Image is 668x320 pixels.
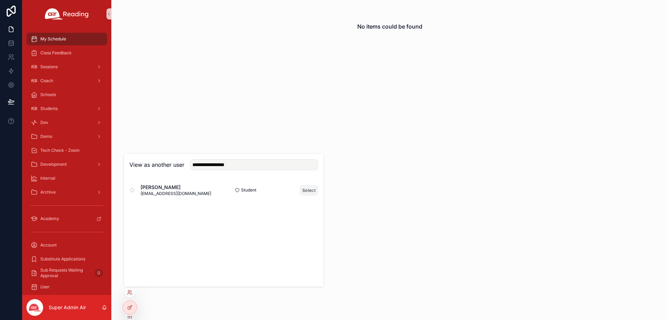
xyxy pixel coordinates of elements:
h2: View as another user [129,161,184,169]
a: Substitute Applications [26,253,107,265]
a: Tech Check - Zoom [26,144,107,157]
button: Select [300,185,318,195]
span: Class Feedback [40,50,72,56]
span: Coach [40,78,53,84]
p: Super Admin Air [49,304,86,311]
a: User [26,281,107,293]
img: App logo [45,8,89,19]
a: Coach [26,75,107,87]
a: Sessions [26,61,107,73]
a: Academy [26,212,107,225]
span: Development [40,162,67,167]
h2: No items could be found [357,22,422,31]
div: 0 [95,269,103,277]
span: [EMAIL_ADDRESS][DOMAIN_NAME] [141,191,211,196]
a: Development [26,158,107,171]
span: Substitute Applications [40,256,85,262]
span: Tech Check - Zoom [40,148,80,153]
a: Demo [26,130,107,143]
a: Students [26,102,107,115]
span: Academy [40,216,59,221]
a: My Schedule [26,33,107,45]
span: [PERSON_NAME] [141,184,211,191]
a: Account [26,239,107,251]
span: User [40,284,50,290]
div: scrollable content [22,28,111,295]
span: Sessions [40,64,58,70]
span: My Schedule [40,36,66,42]
a: Dev [26,116,107,129]
span: Student [241,187,256,193]
a: Schools [26,88,107,101]
span: Students [40,106,58,111]
span: Sub Requests Waiting Approval [40,267,92,279]
a: Class Feedback [26,47,107,59]
a: Internal [26,172,107,185]
a: Sub Requests Waiting Approval0 [26,267,107,279]
span: Schools [40,92,56,97]
a: Archive [26,186,107,198]
span: Dev [40,120,48,125]
span: Archive [40,189,56,195]
span: Demo [40,134,52,139]
span: Account [40,242,57,248]
span: Internal [40,175,55,181]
